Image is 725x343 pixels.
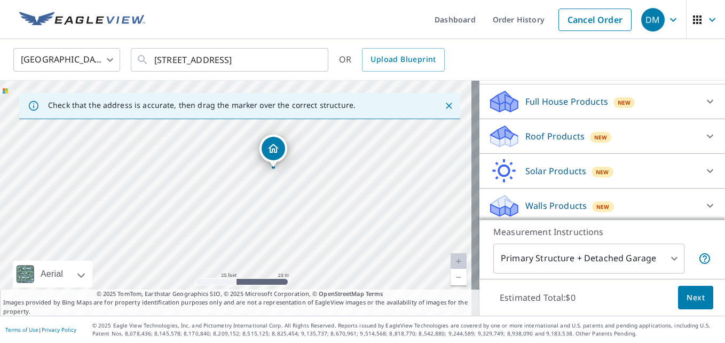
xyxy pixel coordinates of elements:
a: OpenStreetMap [319,290,364,298]
span: New [596,168,609,176]
img: EV Logo [19,12,145,28]
a: Terms of Use [5,326,38,333]
p: © 2025 Eagle View Technologies, Inc. and Pictometry International Corp. All Rights Reserved. Repo... [92,322,720,338]
div: Primary Structure + Detached Garage [493,244,684,274]
span: © 2025 TomTom, Earthstar Geographics SIO, © 2025 Microsoft Corporation, © [97,290,383,299]
input: Search by address or latitude-longitude [154,45,306,75]
div: DM [641,8,665,32]
span: Your report will include the primary structure and a detached garage if one exists. [698,252,711,265]
div: Walls ProductsNew [488,193,716,219]
div: Dropped pin, building 1, Residential property, 101 E Lake St Osakis, MN 56360 [259,135,287,168]
p: Check that the address is accurate, then drag the marker over the correct structure. [48,100,356,110]
div: [GEOGRAPHIC_DATA] [13,45,120,75]
a: Current Level 20, Zoom Out [451,269,467,285]
div: Aerial [37,261,66,287]
p: Full House Products [525,95,608,108]
span: Next [687,291,705,305]
a: Terms [366,290,383,298]
p: | [5,326,76,333]
span: New [618,98,631,107]
span: Upload Blueprint [371,53,436,66]
button: Next [678,286,713,310]
a: Current Level 20, Zoom In Disabled [451,253,467,269]
p: Roof Products [525,130,585,143]
p: Solar Products [525,165,586,177]
div: Aerial [13,261,92,287]
p: Estimated Total: $0 [491,286,584,309]
div: OR [339,48,445,72]
div: Solar ProductsNew [488,158,716,184]
button: Close [442,99,456,113]
a: Cancel Order [558,9,632,31]
span: New [596,202,610,211]
a: Upload Blueprint [362,48,444,72]
p: Walls Products [525,199,587,212]
div: Roof ProductsNew [488,123,716,149]
span: New [594,133,608,142]
a: Privacy Policy [42,326,76,333]
p: Measurement Instructions [493,225,711,238]
div: Full House ProductsNew [488,89,716,114]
